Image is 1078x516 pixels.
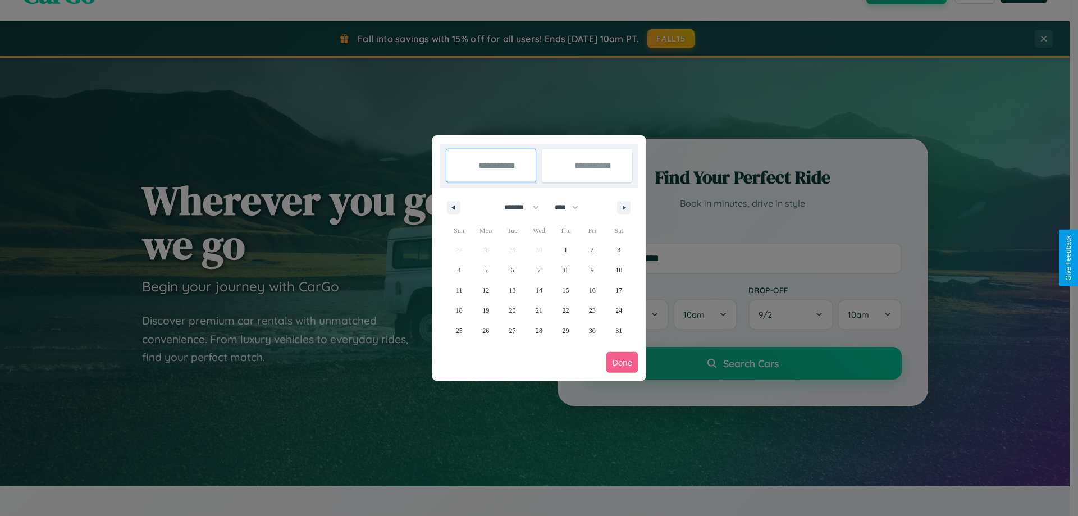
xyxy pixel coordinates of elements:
[562,300,569,321] span: 22
[526,321,552,341] button: 28
[564,260,567,280] span: 8
[615,280,622,300] span: 17
[552,300,579,321] button: 22
[526,222,552,240] span: Wed
[446,260,472,280] button: 4
[552,321,579,341] button: 29
[615,260,622,280] span: 10
[606,222,632,240] span: Sat
[499,280,526,300] button: 13
[499,260,526,280] button: 6
[591,260,594,280] span: 9
[509,300,516,321] span: 20
[499,222,526,240] span: Tue
[552,260,579,280] button: 8
[458,260,461,280] span: 4
[511,260,514,280] span: 6
[456,321,463,341] span: 25
[509,280,516,300] span: 13
[499,321,526,341] button: 27
[552,280,579,300] button: 15
[617,240,620,260] span: 3
[472,280,499,300] button: 12
[606,300,632,321] button: 24
[606,321,632,341] button: 31
[509,321,516,341] span: 27
[472,222,499,240] span: Mon
[526,300,552,321] button: 21
[606,280,632,300] button: 17
[446,321,472,341] button: 25
[589,300,596,321] span: 23
[579,260,605,280] button: 9
[1065,235,1072,281] div: Give Feedback
[591,240,594,260] span: 2
[499,300,526,321] button: 20
[579,222,605,240] span: Fri
[526,280,552,300] button: 14
[537,260,541,280] span: 7
[552,222,579,240] span: Thu
[482,280,489,300] span: 12
[552,240,579,260] button: 1
[536,300,542,321] span: 21
[606,240,632,260] button: 3
[615,321,622,341] span: 31
[456,280,463,300] span: 11
[482,300,489,321] span: 19
[606,260,632,280] button: 10
[615,300,622,321] span: 24
[446,280,472,300] button: 11
[579,300,605,321] button: 23
[606,352,638,373] button: Done
[564,240,567,260] span: 1
[446,300,472,321] button: 18
[482,321,489,341] span: 26
[579,280,605,300] button: 16
[536,280,542,300] span: 14
[526,260,552,280] button: 7
[589,280,596,300] span: 16
[472,321,499,341] button: 26
[446,222,472,240] span: Sun
[472,260,499,280] button: 5
[562,280,569,300] span: 15
[579,321,605,341] button: 30
[536,321,542,341] span: 28
[589,321,596,341] span: 30
[562,321,569,341] span: 29
[579,240,605,260] button: 2
[456,300,463,321] span: 18
[484,260,487,280] span: 5
[472,300,499,321] button: 19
